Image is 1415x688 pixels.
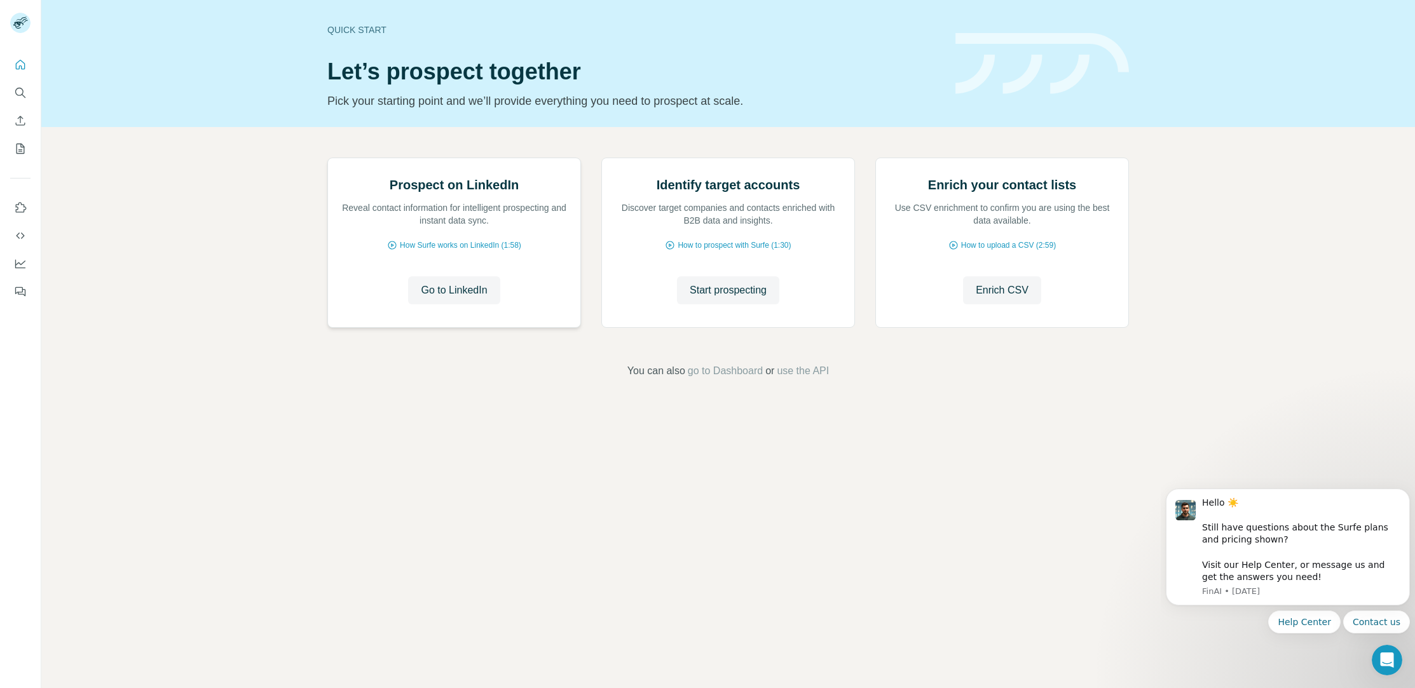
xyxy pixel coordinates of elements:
[955,33,1129,95] img: banner
[961,239,1056,251] span: How to upload a CSV (2:59)
[657,176,800,194] h2: Identify target accounts
[10,109,31,132] button: Enrich CSV
[10,81,31,104] button: Search
[677,276,779,304] button: Start prospecting
[1161,447,1415,654] iframe: Intercom notifications message
[765,363,774,379] span: or
[10,224,31,247] button: Use Surfe API
[976,283,1029,298] span: Enrich CSV
[1372,645,1402,675] iframe: Intercom live chat
[400,239,521,251] span: How Surfe works on LinkedIn (1:58)
[327,92,940,110] p: Pick your starting point and we’ll provide everything you need to prospect at scale.
[10,53,31,76] button: Quick start
[327,24,940,36] div: Quick start
[963,276,1041,304] button: Enrich CSV
[10,252,31,275] button: Dashboard
[678,239,791,251] span: How to prospect with Surfe (1:30)
[688,363,763,379] button: go to Dashboard
[928,176,1076,194] h2: Enrich your contact lists
[690,283,767,298] span: Start prospecting
[10,196,31,219] button: Use Surfe on LinkedIn
[341,201,568,227] p: Reveal contact information for intelligent prospecting and instant data sync.
[627,363,685,379] span: You can also
[408,276,500,304] button: Go to LinkedIn
[777,363,829,379] button: use the API
[421,283,487,298] span: Go to LinkedIn
[10,137,31,160] button: My lists
[327,59,940,84] h1: Let’s prospect together
[615,201,842,227] p: Discover target companies and contacts enriched with B2B data and insights.
[10,280,31,303] button: Feedback
[390,176,519,194] h2: Prospect on LinkedIn
[889,201,1116,227] p: Use CSV enrichment to confirm you are using the best data available.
